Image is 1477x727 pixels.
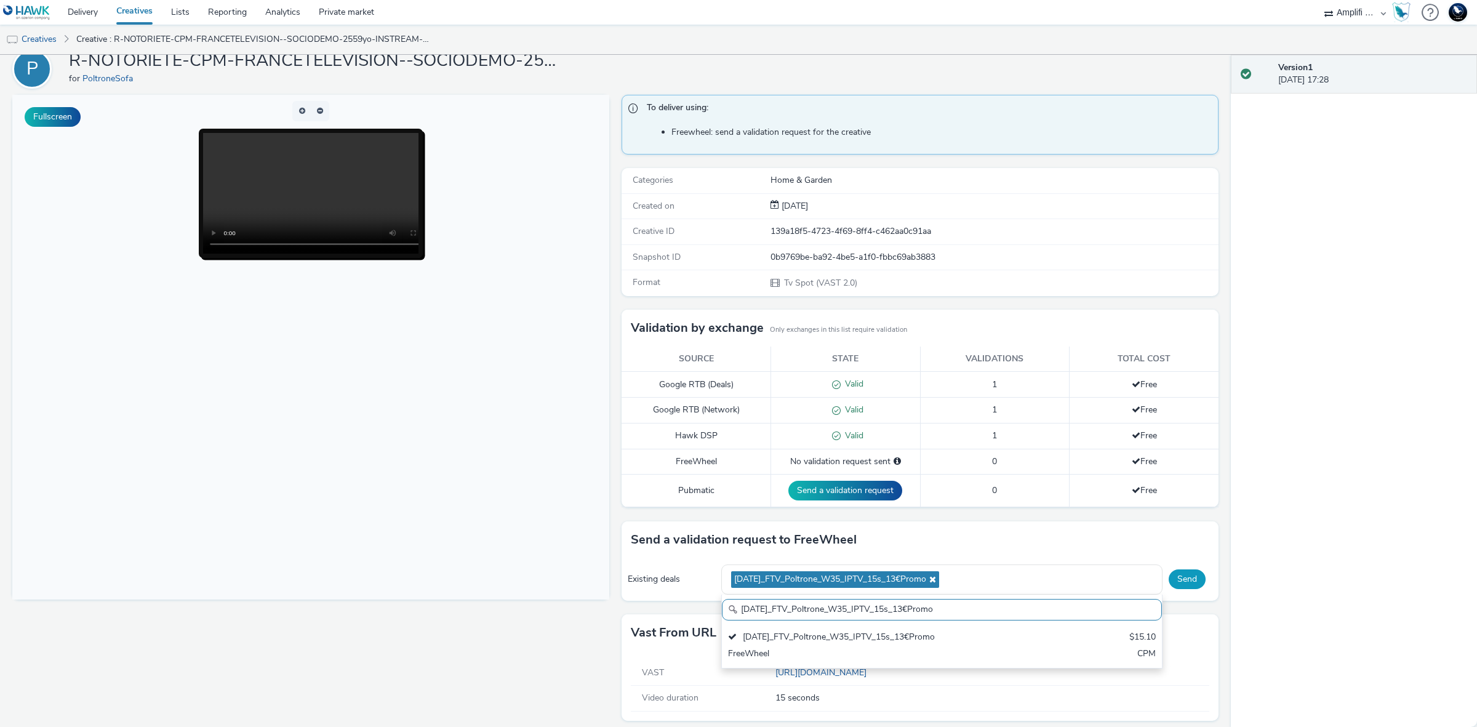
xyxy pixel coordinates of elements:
th: Source [622,347,771,372]
span: 0 [992,456,997,467]
span: Valid [841,404,863,416]
td: Pubmatic [622,475,771,507]
span: [DATE] [779,200,808,212]
img: Hawk Academy [1392,2,1411,22]
h3: Validation by exchange [631,319,764,337]
div: FreeWheel [728,648,1011,662]
div: No validation request sent [777,456,914,468]
input: Search...... [722,599,1163,621]
button: Send [1169,569,1206,589]
span: To deliver using: [647,102,1206,118]
span: Created on [633,200,674,212]
div: CPM [1137,648,1156,662]
span: for [69,73,82,84]
span: VAST [642,667,664,678]
div: Please select a deal below and click on Send to send a validation request to FreeWheel. [894,456,901,468]
div: Existing deals [628,573,715,585]
a: PoltroneSofa [82,73,138,84]
div: Home & Garden [771,174,1217,187]
span: Free [1132,430,1157,441]
span: 15 seconds [775,692,1205,704]
span: Video duration [642,692,698,704]
span: 1 [992,430,997,441]
span: Snapshot ID [633,251,681,263]
li: Freewheel: send a validation request for the creative [671,126,1212,139]
td: FreeWheel [622,449,771,474]
span: Creative ID [633,225,674,237]
th: Total cost [1070,347,1219,372]
th: State [771,347,921,372]
div: $15.10 [1129,631,1156,645]
span: Free [1132,404,1157,416]
td: Google RTB (Network) [622,398,771,424]
span: 0 [992,484,997,496]
img: undefined Logo [3,5,50,20]
button: Send a validation request [788,481,902,500]
span: Free [1132,379,1157,390]
th: Validations [920,347,1070,372]
div: P [26,52,38,86]
div: [DATE] 17:28 [1278,62,1467,87]
td: Google RTB (Deals) [622,372,771,398]
a: Creative : R-NOTORIETE-CPM-FRANCETELEVISION--SOCIODEMO-2559yo-INSTREAM-1x1-TV-15s-P-INSTREAM-1x1-... [70,25,439,54]
span: Tv Spot (VAST 2.0) [783,277,857,289]
td: Hawk DSP [622,424,771,449]
a: Hawk Academy [1392,2,1415,22]
span: 1 [992,404,997,416]
small: Only exchanges in this list require validation [770,325,907,335]
h3: Vast from URL [631,624,716,642]
button: Fullscreen [25,107,81,127]
span: Free [1132,484,1157,496]
img: tv [6,34,18,46]
div: 0b9769be-ba92-4be5-a1f0-fbbc69ab3883 [771,251,1217,263]
a: P [12,63,57,74]
span: Categories [633,174,673,186]
h3: Send a validation request to FreeWheel [631,531,857,549]
span: Valid [841,430,863,441]
div: [DATE]_FTV_Poltrone_W35_IPTV_15s_13€Promo [728,631,1011,645]
span: Valid [841,378,863,390]
span: [DATE]_FTV_Poltrone_W35_IPTV_15s_13€Promo [734,574,926,585]
span: Free [1132,456,1157,467]
h1: R-NOTORIETE-CPM-FRANCETELEVISION--SOCIODEMO-2559yo-INSTREAM-1x1-TV-15s-P-INSTREAM-1x1-W35Promo-$4... [69,49,561,73]
img: Support Hawk [1449,3,1467,22]
span: 1 [992,379,997,390]
div: 139a18f5-4723-4f69-8ff4-c462aa0c91aa [771,225,1217,238]
a: [URL][DOMAIN_NAME] [775,667,871,678]
strong: Version 1 [1278,62,1313,73]
span: Format [633,276,660,288]
div: Creation 25 August 2025, 17:28 [779,200,808,212]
